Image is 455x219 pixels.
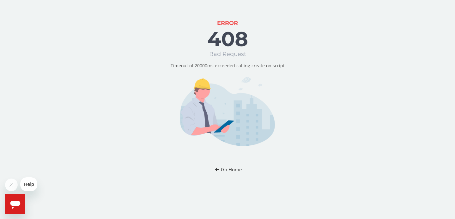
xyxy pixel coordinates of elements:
p: Timeout of 20000ms exceeded calling create on script [171,63,285,69]
h1: ERROR [217,20,238,27]
iframe: Button to launch messaging window [5,194,25,214]
iframe: Message from company [20,177,37,191]
iframe: Close message [5,179,18,191]
h1: 408 [207,28,248,50]
h1: Bad Request [209,51,246,58]
button: Go Home [209,164,246,175]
